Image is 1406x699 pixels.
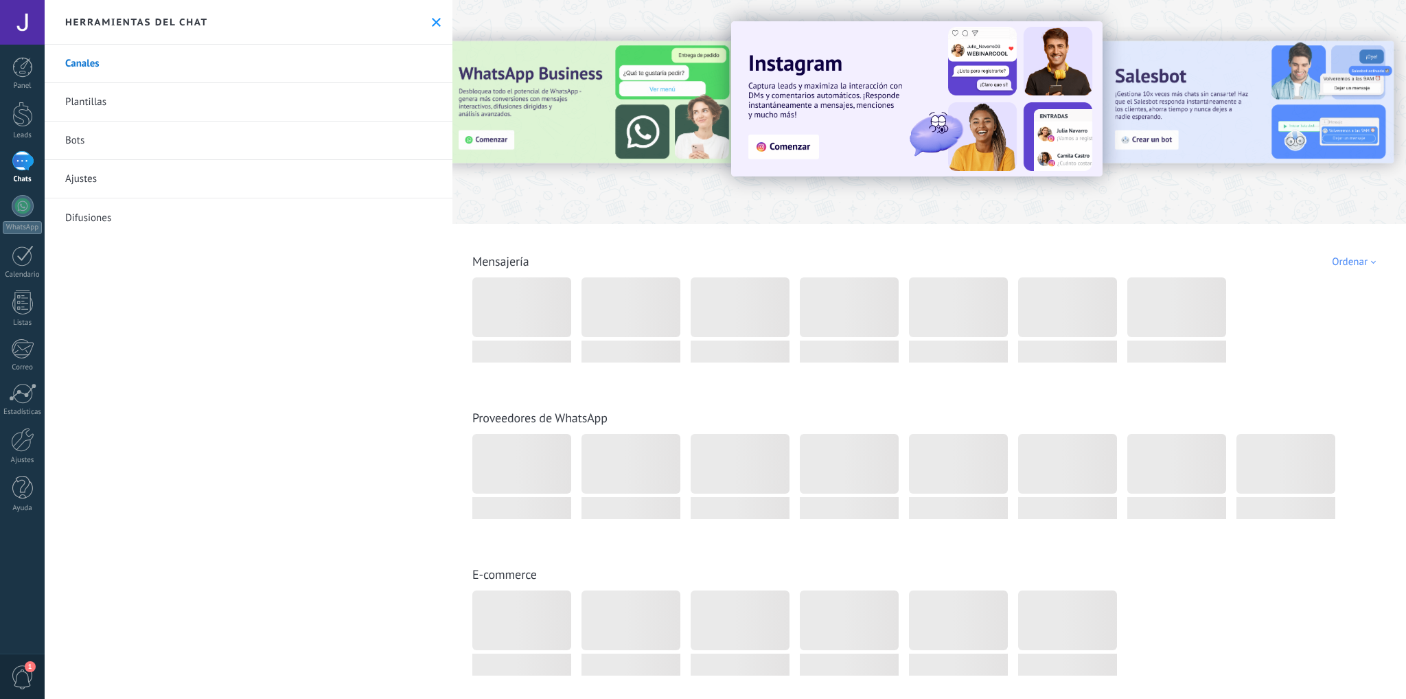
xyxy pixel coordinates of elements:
img: Slide 3 [445,41,737,163]
span: 1 [25,661,36,672]
a: Ajustes [45,160,452,198]
a: Canales [45,45,452,83]
div: Calendario [3,271,43,279]
h2: Herramientas del chat [65,16,208,28]
a: Bots [45,122,452,160]
a: E-commerce [472,566,537,582]
a: Plantillas [45,83,452,122]
div: Ayuda [3,504,43,513]
a: Proveedores de WhatsApp [472,410,608,426]
a: Difusiones [45,198,452,237]
div: Panel [3,82,43,91]
div: Ajustes [3,456,43,465]
div: Estadísticas [3,408,43,417]
div: Leads [3,131,43,140]
div: Listas [3,319,43,328]
img: Slide 1 [731,21,1103,176]
div: WhatsApp [3,221,42,234]
div: Correo [3,363,43,372]
div: Chats [3,175,43,184]
div: Ordenar [1332,255,1381,268]
img: Slide 2 [1101,41,1394,163]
